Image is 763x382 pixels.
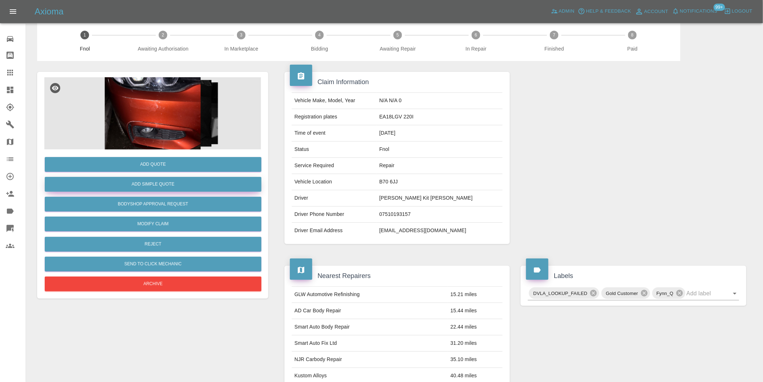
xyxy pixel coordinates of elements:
td: GLW Automotive Refinishing [292,287,448,303]
td: EA18LGV 220I [376,109,503,125]
td: [DATE] [376,125,503,142]
a: Account [633,6,670,17]
span: In Marketplace [205,45,278,52]
span: DVLA_LOOKUP_FAILED [529,289,592,298]
h4: Nearest Repairers [290,271,505,281]
button: Logout [722,6,754,17]
span: Help & Feedback [586,7,631,16]
button: Reject [45,237,261,252]
a: Admin [549,6,577,17]
td: N/A N/A 0 [376,93,503,109]
button: Open drawer [4,3,22,20]
td: Smart Auto Body Repair [292,319,448,335]
h4: Claim Information [290,77,505,87]
h4: Labels [526,271,741,281]
span: Logout [732,7,753,16]
text: 2 [162,32,164,38]
span: Paid [596,45,669,52]
td: 15.21 miles [447,287,503,303]
h5: Axioma [35,6,63,17]
td: Vehicle Make, Model, Year [292,93,376,109]
span: Finished [518,45,591,52]
span: Awaiting Repair [362,45,434,52]
button: Open [730,288,740,299]
span: In Repair [440,45,512,52]
div: Fynn_Q [652,287,685,299]
span: Fynn_Q [652,289,678,298]
span: Awaiting Authorisation [127,45,199,52]
td: Time of event [292,125,376,142]
td: Registration plates [292,109,376,125]
text: 1 [84,32,86,38]
td: 15.44 miles [447,303,503,319]
span: Fnol [49,45,121,52]
td: NJR Carbody Repair [292,352,448,368]
text: 7 [553,32,556,38]
span: Account [644,8,669,16]
img: 885506cd-9bce-40b8-867d-c48c5165a73a [44,77,261,149]
span: Gold Customer [601,289,642,298]
td: Fnol [376,142,503,158]
td: 07510193157 [376,207,503,223]
span: Bidding [283,45,356,52]
span: Admin [559,7,575,16]
td: [EMAIL_ADDRESS][DOMAIN_NAME] [376,223,503,239]
button: Help & Feedback [576,6,633,17]
td: Status [292,142,376,158]
text: 3 [240,32,243,38]
a: Modify Claim [45,217,261,231]
td: 35.10 miles [447,352,503,368]
span: 99+ [714,4,725,11]
td: 22.44 miles [447,319,503,335]
text: 5 [397,32,399,38]
button: Add Simple Quote [45,177,261,192]
input: Add label [687,288,719,299]
button: Send to Click Mechanic [45,257,261,272]
button: Archive [45,277,261,291]
td: Vehicle Location [292,174,376,190]
td: B70 6JJ [376,174,503,190]
td: Driver [292,190,376,207]
text: 6 [475,32,477,38]
button: Bodyshop Approval Request [45,197,261,212]
td: AD Car Body Repair [292,303,448,319]
text: 8 [631,32,634,38]
text: 4 [318,32,321,38]
td: Smart Auto Fix Ltd [292,335,448,352]
td: Repair [376,158,503,174]
div: Gold Customer [601,287,650,299]
div: DVLA_LOOKUP_FAILED [529,287,599,299]
td: Driver Phone Number [292,207,376,223]
span: Notifications [680,7,718,16]
td: Driver Email Address [292,223,376,239]
td: 31.20 miles [447,335,503,352]
td: Service Required [292,158,376,174]
td: [PERSON_NAME] Kit [PERSON_NAME] [376,190,503,207]
button: Notifications [670,6,719,17]
button: Add Quote [45,157,261,172]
